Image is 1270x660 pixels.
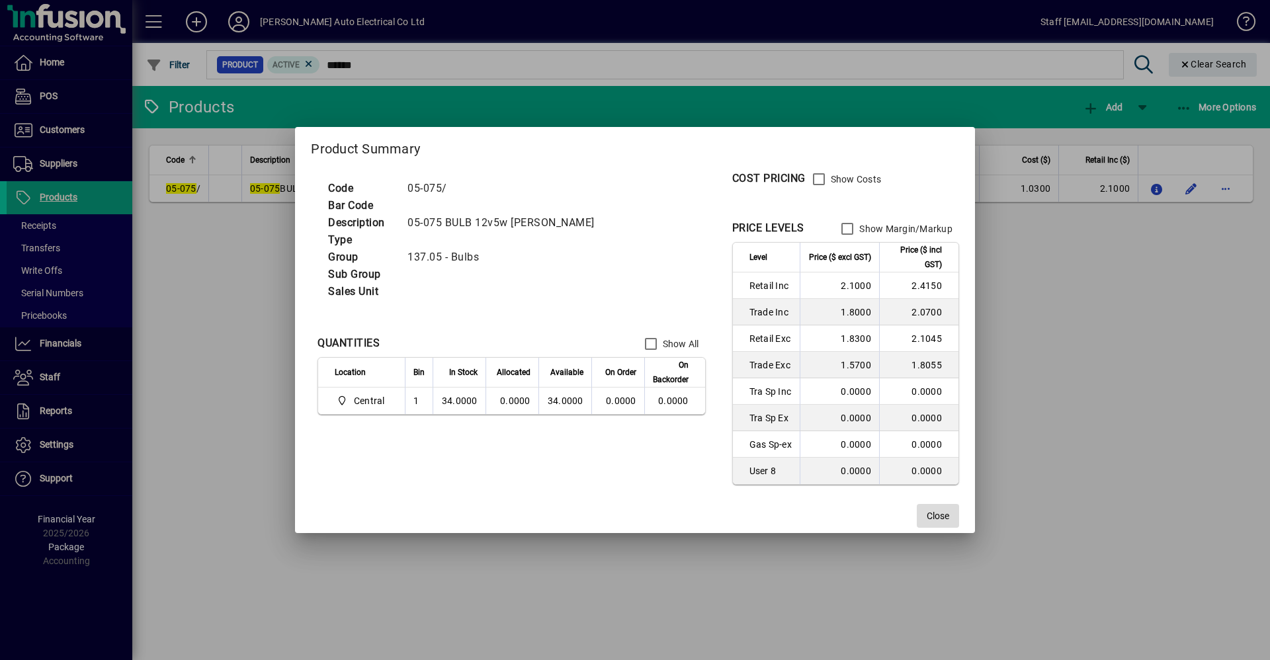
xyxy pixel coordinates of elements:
td: 05-075 BULB 12v5w [PERSON_NAME] [401,214,611,231]
span: Trade Inc [749,306,792,319]
td: 34.0000 [433,388,486,414]
td: 0.0000 [800,431,879,458]
span: Retail Inc [749,279,792,292]
td: Type [321,231,401,249]
td: 1 [405,388,433,414]
td: Code [321,180,401,197]
td: 0.0000 [879,405,958,431]
td: 0.0000 [879,431,958,458]
td: 34.0000 [538,388,591,414]
h2: Product Summary [295,127,975,165]
button: Close [917,504,959,528]
td: 05-075/ [401,180,611,197]
td: 0.0000 [879,458,958,484]
span: On Backorder [653,358,689,387]
span: Level [749,250,767,265]
span: Trade Exc [749,358,792,372]
td: 0.0000 [800,458,879,484]
span: Price ($ excl GST) [809,250,871,265]
span: Tra Sp Ex [749,411,792,425]
span: Retail Exc [749,332,792,345]
div: PRICE LEVELS [732,220,804,236]
span: Allocated [497,365,530,380]
td: 0.0000 [486,388,538,414]
td: 0.0000 [644,388,705,414]
td: Sales Unit [321,283,401,300]
div: QUANTITIES [317,335,380,351]
td: Bar Code [321,197,401,214]
label: Show Costs [828,173,882,186]
span: Price ($ incl GST) [888,243,942,272]
span: Central [335,393,390,409]
td: Group [321,249,401,266]
span: Bin [413,365,425,380]
span: User 8 [749,464,792,477]
td: 1.8300 [800,325,879,352]
label: Show Margin/Markup [857,222,952,235]
span: On Order [605,365,636,380]
td: 1.5700 [800,352,879,378]
span: Central [354,394,385,407]
td: 0.0000 [800,378,879,405]
td: 2.1045 [879,325,958,352]
td: 1.8000 [800,299,879,325]
span: In Stock [449,365,478,380]
td: Sub Group [321,266,401,283]
td: 137.05 - Bulbs [401,249,611,266]
td: 2.4150 [879,272,958,299]
span: Location [335,365,366,380]
span: Gas Sp-ex [749,438,792,451]
td: Description [321,214,401,231]
td: 0.0000 [879,378,958,405]
td: 2.0700 [879,299,958,325]
span: Tra Sp Inc [749,385,792,398]
td: 2.1000 [800,272,879,299]
td: 0.0000 [800,405,879,431]
td: 1.8055 [879,352,958,378]
span: Available [550,365,583,380]
span: Close [927,509,949,523]
span: 0.0000 [606,395,636,406]
div: COST PRICING [732,171,806,186]
label: Show All [660,337,699,351]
